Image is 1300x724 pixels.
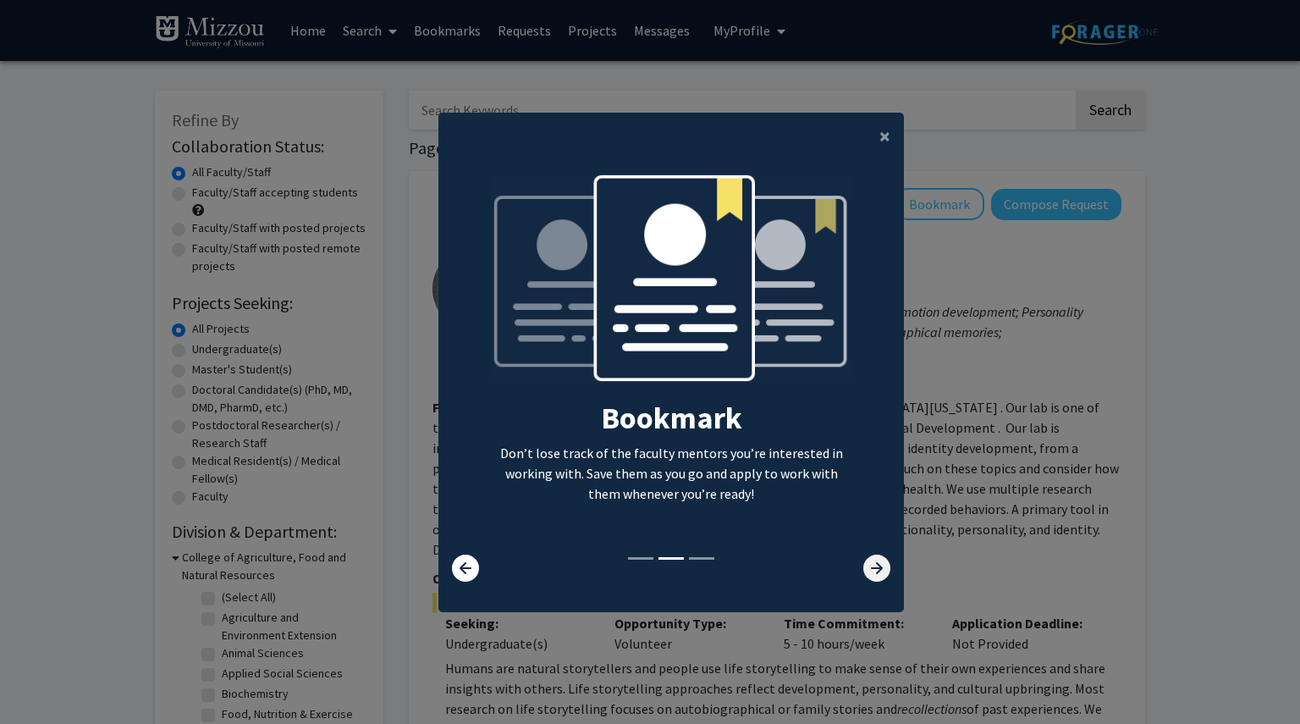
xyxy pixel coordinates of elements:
[13,648,72,711] iframe: Chat
[866,113,904,160] button: Close
[879,123,890,149] span: ×
[491,400,852,436] h2: Bookmark
[491,443,852,504] p: Don’t lose track of the faculty mentors you’re interested in working with. Save them as you go an...
[491,174,852,400] img: bookmark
